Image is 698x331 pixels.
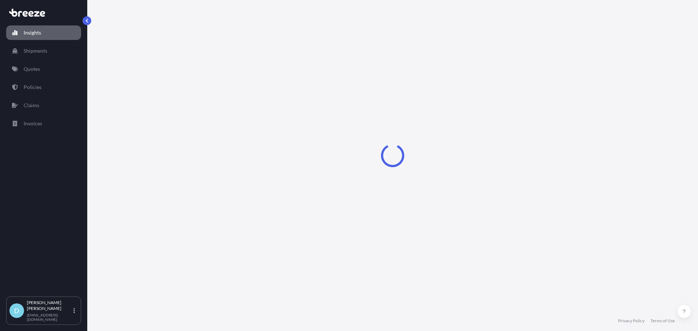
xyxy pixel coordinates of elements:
a: Insights [6,25,81,40]
p: [PERSON_NAME] [PERSON_NAME] [27,300,72,311]
p: Invoices [24,120,42,127]
a: Claims [6,98,81,113]
a: Privacy Policy [618,318,645,324]
a: Terms of Use [650,318,675,324]
p: Claims [24,102,39,109]
span: D [14,307,19,314]
p: Policies [24,84,41,91]
a: Quotes [6,62,81,76]
p: [EMAIL_ADDRESS][DOMAIN_NAME] [27,313,72,322]
a: Policies [6,80,81,94]
p: Shipments [24,47,47,55]
p: Insights [24,29,41,36]
p: Quotes [24,65,40,73]
a: Invoices [6,116,81,131]
a: Shipments [6,44,81,58]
